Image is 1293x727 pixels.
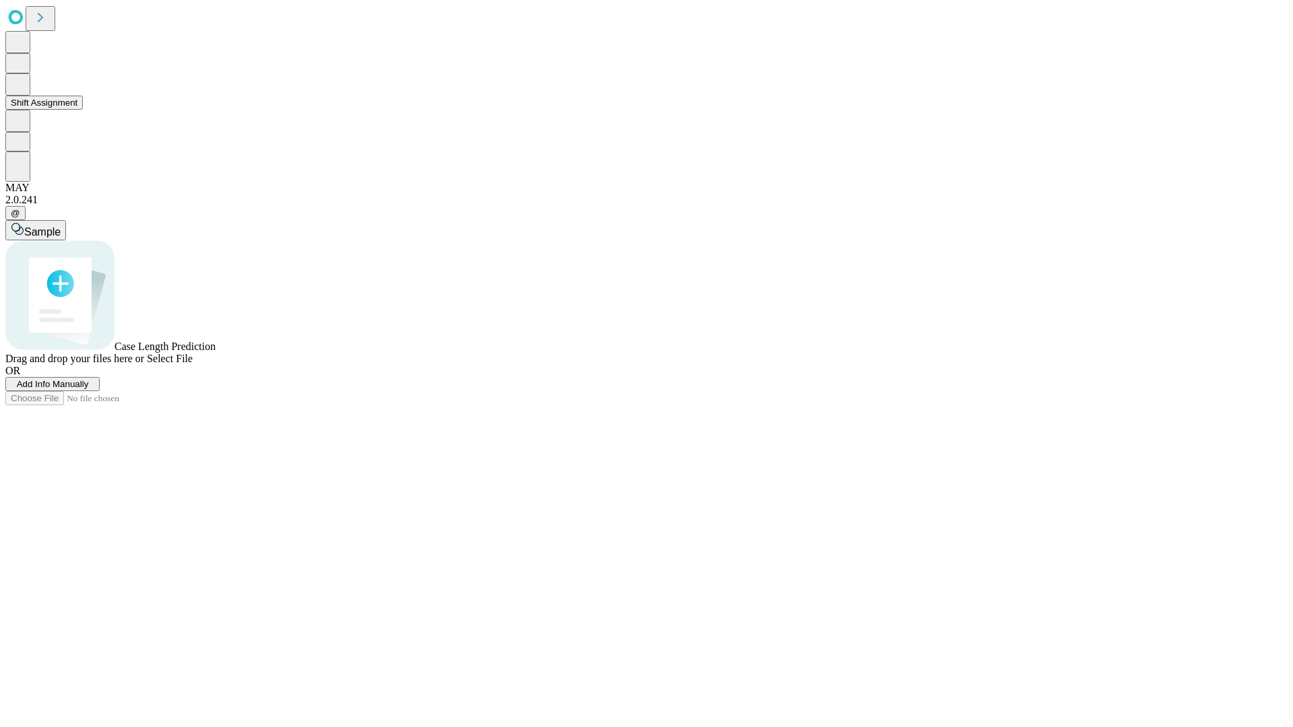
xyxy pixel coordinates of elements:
[5,365,20,376] span: OR
[24,226,61,238] span: Sample
[5,377,100,391] button: Add Info Manually
[5,206,26,220] button: @
[17,379,89,389] span: Add Info Manually
[147,353,193,364] span: Select File
[114,341,215,352] span: Case Length Prediction
[5,182,1288,194] div: MAY
[5,353,144,364] span: Drag and drop your files here or
[11,208,20,218] span: @
[5,220,66,240] button: Sample
[5,96,83,110] button: Shift Assignment
[5,194,1288,206] div: 2.0.241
